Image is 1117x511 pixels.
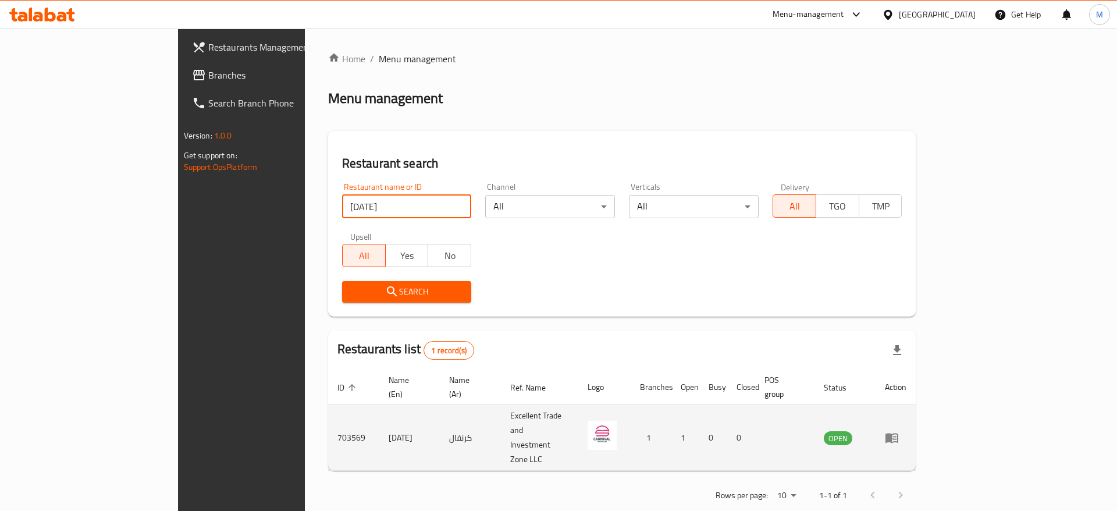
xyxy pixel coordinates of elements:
[428,244,471,267] button: No
[214,128,232,143] span: 1.0.0
[350,232,372,240] label: Upsell
[716,488,768,503] p: Rows per page:
[424,345,474,356] span: 1 record(s)
[342,244,386,267] button: All
[824,432,852,445] span: OPEN
[876,370,916,405] th: Action
[859,194,902,218] button: TMP
[184,128,212,143] span: Version:
[342,281,472,303] button: Search
[671,405,699,471] td: 1
[699,370,727,405] th: Busy
[351,285,463,299] span: Search
[631,370,671,405] th: Branches
[379,52,456,66] span: Menu management
[883,336,911,364] div: Export file
[183,33,365,61] a: Restaurants Management
[184,159,258,175] a: Support.OpsPlatform
[773,8,844,22] div: Menu-management
[671,370,699,405] th: Open
[337,381,360,395] span: ID
[208,68,355,82] span: Branches
[184,148,237,163] span: Get support on:
[208,96,355,110] span: Search Branch Phone
[485,195,615,218] div: All
[328,89,443,108] h2: Menu management
[819,488,847,503] p: 1-1 of 1
[773,194,816,218] button: All
[424,341,474,360] div: Total records count
[390,247,424,264] span: Yes
[183,61,365,89] a: Branches
[631,405,671,471] td: 1
[501,405,578,471] td: Excellent Trade and Investment Zone LLC
[699,405,727,471] td: 0
[342,195,472,218] input: Search for restaurant name or ID..
[727,370,755,405] th: Closed
[440,405,500,471] td: كرنفال
[379,405,440,471] td: [DATE]
[510,381,561,395] span: Ref. Name
[588,421,617,450] img: CARNIVAL
[821,198,855,215] span: TGO
[385,244,429,267] button: Yes
[764,373,801,401] span: POS group
[342,155,902,172] h2: Restaurant search
[899,8,976,21] div: [GEOGRAPHIC_DATA]
[864,198,898,215] span: TMP
[1096,8,1103,21] span: M
[183,89,365,117] a: Search Branch Phone
[328,370,916,471] table: enhanced table
[449,373,486,401] span: Name (Ar)
[208,40,355,54] span: Restaurants Management
[578,370,631,405] th: Logo
[337,340,474,360] h2: Restaurants list
[433,247,467,264] span: No
[781,183,810,191] label: Delivery
[727,405,755,471] td: 0
[773,487,801,505] div: Rows per page:
[370,52,374,66] li: /
[328,52,916,66] nav: breadcrumb
[389,373,426,401] span: Name (En)
[778,198,812,215] span: All
[629,195,759,218] div: All
[347,247,381,264] span: All
[824,381,862,395] span: Status
[885,431,906,445] div: Menu
[816,194,859,218] button: TGO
